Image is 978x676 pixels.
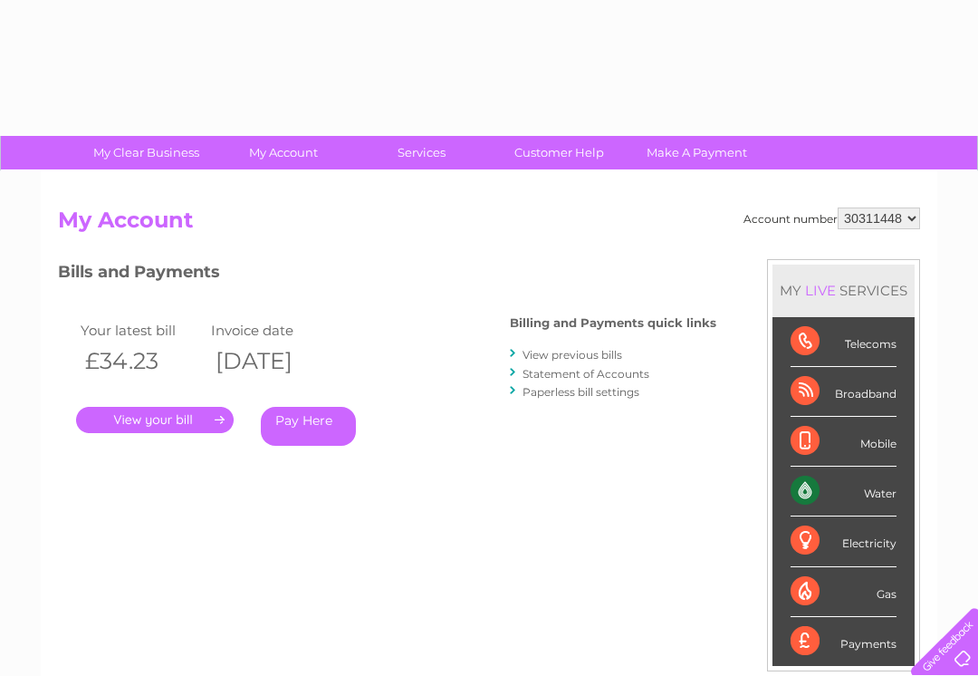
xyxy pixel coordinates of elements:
a: My Clear Business [72,136,221,169]
div: MY SERVICES [772,265,915,316]
a: Make A Payment [622,136,772,169]
a: Pay Here [261,407,356,446]
div: Payments [791,617,896,666]
h2: My Account [58,208,920,242]
div: Broadband [791,367,896,417]
th: [DATE] [206,343,337,380]
th: £34.23 [76,343,206,380]
h3: Bills and Payments [58,259,716,291]
div: Mobile [791,417,896,467]
div: Account number [743,208,920,229]
td: Invoice date [206,318,337,343]
a: Services [347,136,496,169]
a: My Account [209,136,359,169]
a: Customer Help [484,136,634,169]
div: Water [791,467,896,517]
h4: Billing and Payments quick links [510,316,716,330]
div: Gas [791,567,896,617]
a: . [76,407,234,433]
a: Paperless bill settings [523,385,639,399]
a: View previous bills [523,348,622,362]
div: LIVE [801,282,839,299]
div: Electricity [791,517,896,566]
td: Your latest bill [76,318,206,343]
a: Statement of Accounts [523,367,649,381]
div: Telecoms [791,317,896,367]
